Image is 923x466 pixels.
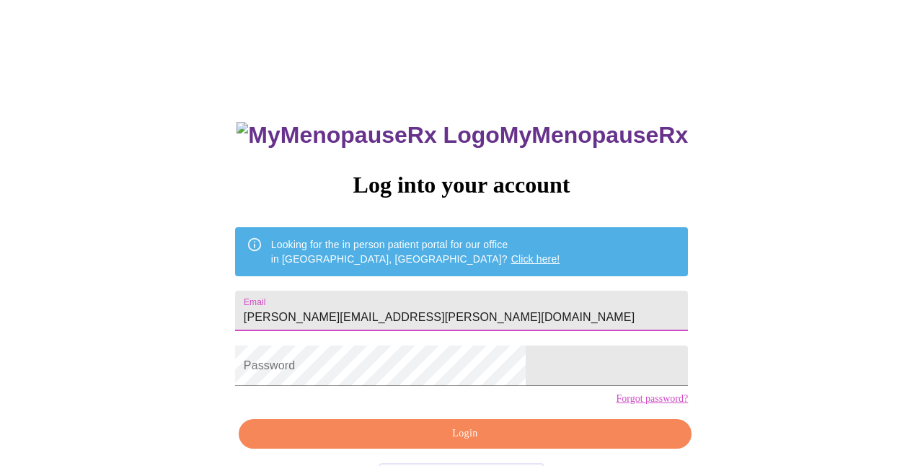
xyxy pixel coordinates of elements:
div: Looking for the in person patient portal for our office in [GEOGRAPHIC_DATA], [GEOGRAPHIC_DATA]? [271,232,560,272]
img: MyMenopauseRx Logo [237,122,499,149]
a: Forgot password? [616,393,688,405]
h3: Log into your account [235,172,688,198]
span: Login [255,425,675,443]
a: Click here! [511,253,560,265]
h3: MyMenopauseRx [237,122,688,149]
button: Login [239,419,692,449]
